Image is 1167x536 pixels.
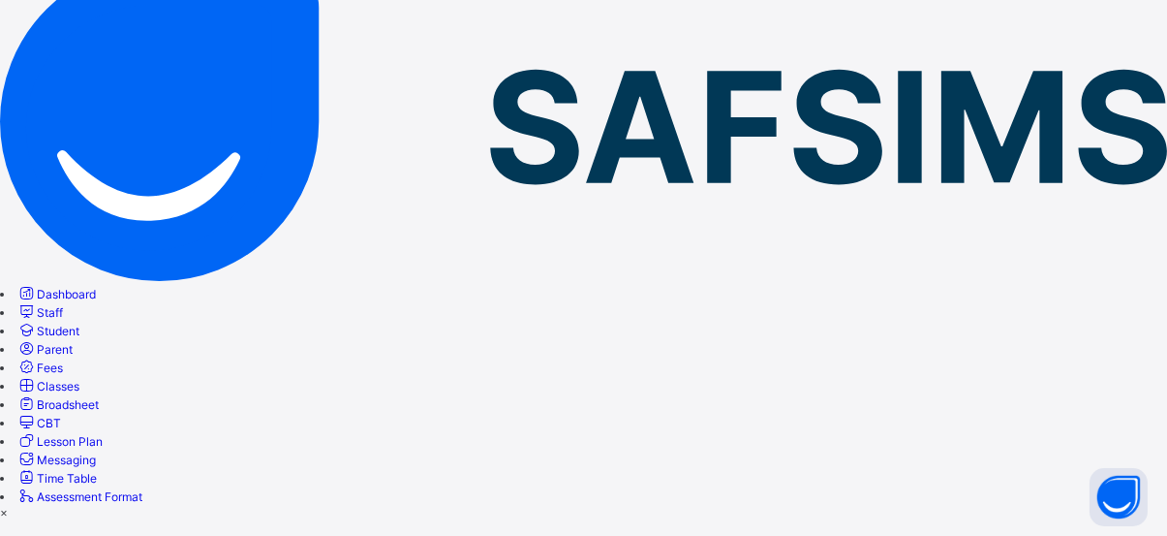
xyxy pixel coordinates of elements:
[16,287,96,301] a: Dashboard
[37,489,142,504] span: Assessment Format
[37,471,97,486] span: Time Table
[16,361,63,375] a: Fees
[16,489,142,504] a: Assessment Format
[16,379,79,394] a: Classes
[16,453,96,467] a: Messaging
[16,324,79,338] a: Student
[16,434,103,449] a: Lesson Plan
[1090,468,1148,526] button: Open asap
[37,434,103,449] span: Lesson Plan
[16,305,63,320] a: Staff
[16,397,99,412] a: Broadsheet
[37,324,79,338] span: Student
[37,361,63,375] span: Fees
[37,416,61,430] span: CBT
[37,453,96,467] span: Messaging
[16,471,97,486] a: Time Table
[37,397,99,412] span: Broadsheet
[37,305,63,320] span: Staff
[16,416,61,430] a: CBT
[37,287,96,301] span: Dashboard
[37,379,79,394] span: Classes
[16,342,73,357] a: Parent
[37,342,73,357] span: Parent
